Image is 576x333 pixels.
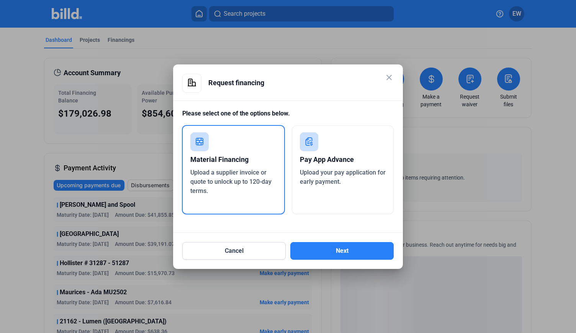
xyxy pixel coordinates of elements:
[290,242,394,260] button: Next
[300,169,386,185] span: Upload your pay application for early payment.
[208,74,394,92] div: Request financing
[182,242,286,260] button: Cancel
[182,109,394,125] div: Please select one of the options below.
[190,169,272,195] span: Upload a supplier invoice or quote to unlock up to 120-day terms.
[385,73,394,82] mat-icon: close
[190,151,277,168] div: Material Financing
[300,151,386,168] div: Pay App Advance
